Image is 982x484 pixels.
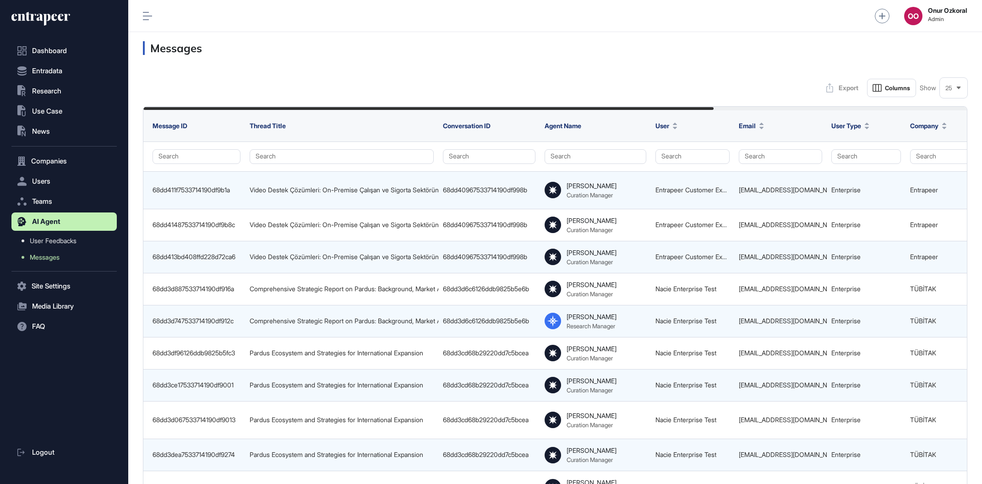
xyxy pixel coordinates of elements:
[443,149,535,164] button: Search
[831,451,901,458] div: Enterprise
[739,221,822,228] div: [EMAIL_ADDRESS][DOMAIN_NAME]
[11,102,117,120] button: Use Case
[928,16,967,22] span: Admin
[910,381,936,389] a: TÜBİTAK
[153,381,240,389] div: 68dd3ce17533714190df9001
[655,381,716,389] a: Nacie Enterprise Test
[831,381,901,389] div: Enterprise
[567,226,613,234] div: Curation Manager
[910,122,947,130] button: Company
[250,349,434,357] div: Pardus Ecosystem and Strategies for International Expansion
[32,449,55,456] span: Logout
[443,381,535,389] div: 68dd3cd68b29220dd7c5bcea
[443,285,535,293] div: 68dd3d6c6126ddb9825b5e6b
[831,285,901,293] div: Enterprise
[250,381,434,389] div: Pardus Ecosystem and Strategies for International Expansion
[910,416,936,424] a: TÜBİTAK
[11,317,117,336] button: FAQ
[153,285,240,293] div: 68dd3d887533714190df916a
[567,258,613,266] div: Curation Manager
[655,122,669,130] span: User
[739,381,822,389] div: [EMAIL_ADDRESS][DOMAIN_NAME]
[250,451,434,458] div: Pardus Ecosystem and Strategies for International Expansion
[567,313,616,321] div: [PERSON_NAME]
[567,412,616,419] div: [PERSON_NAME]
[739,285,822,293] div: [EMAIL_ADDRESS][DOMAIN_NAME]
[904,7,922,25] button: OO
[250,221,434,228] div: Video Destek Çözümleri: On-Premise Çalışan ve Sigorta Sektörüne Yönelik Kullanım Senaryoları
[910,349,936,357] a: TÜBİTAK
[443,451,535,458] div: 68dd3cd68b29220dd7c5bcea
[31,158,67,165] span: Companies
[250,253,434,261] div: Video Destek Çözümleri: On-Premise Çalışan ve Sigorta Sektörüne Yönelik Kullanım Senaryoları
[153,451,240,458] div: 68dd3dea7533714190df9274
[32,283,71,290] span: Site Settings
[910,122,938,130] span: Company
[32,47,67,54] span: Dashboard
[739,416,822,424] div: [EMAIL_ADDRESS][DOMAIN_NAME]
[567,182,616,190] div: [PERSON_NAME]
[655,221,747,228] a: Entrapeer Customer Experience
[920,84,936,92] span: Show
[910,451,936,458] a: TÜBİTAK
[32,67,62,75] span: Entradata
[910,186,938,194] a: Entrapeer
[11,42,117,60] a: Dashboard
[831,349,901,357] div: Enterprise
[153,253,240,261] div: 68dd413bd408ffd228d72ca6
[443,253,535,261] div: 68dd40967533714190df998b
[11,192,117,211] button: Teams
[655,149,730,164] button: Search
[655,122,677,130] button: User
[11,62,117,80] button: Entradata
[11,443,117,462] a: Logout
[831,149,901,164] button: Search
[831,122,869,130] button: User Type
[739,122,756,130] span: Email
[250,285,434,293] div: Comprehensive Strategic Report on Pardus: Background, Market Analysis, and Competitive Positionin...
[739,186,822,194] div: [EMAIL_ADDRESS][DOMAIN_NAME]
[739,122,764,130] button: Email
[250,122,286,130] span: Thread Title
[443,221,535,228] div: 68dd40967533714190df998b
[11,82,117,100] button: Research
[32,178,50,185] span: Users
[153,186,240,194] div: 68dd411f7533714190df9b1a
[567,421,613,429] div: Curation Manager
[567,377,616,385] div: [PERSON_NAME]
[11,172,117,190] button: Users
[567,191,613,199] div: Curation Manager
[11,297,117,315] button: Media Library
[928,7,967,14] strong: Onur Ozkoral
[11,122,117,141] button: News
[567,456,613,463] div: Curation Manager
[867,79,916,97] button: Columns
[143,41,967,55] h3: Messages
[443,416,535,424] div: 68dd3cd68b29220dd7c5bcea
[153,221,240,228] div: 68dd41487533714190df9b8c
[831,186,901,194] div: Enterprise
[250,186,434,194] div: Video Destek Çözümleri: On-Premise Çalışan ve Sigorta Sektörüne Yönelik Kullanım Senaryoları
[567,354,613,362] div: Curation Manager
[739,149,822,164] button: Search
[443,349,535,357] div: 68dd3cd68b29220dd7c5bcea
[545,149,646,164] button: Search
[250,317,434,325] div: Comprehensive Strategic Report on Pardus: Background, Market Analysis, and Competitive Positionin...
[739,317,822,325] div: [EMAIL_ADDRESS][DOMAIN_NAME]
[153,349,240,357] div: 68dd3df96126ddb9825b5fc3
[739,451,822,458] div: [EMAIL_ADDRESS][DOMAIN_NAME]
[11,212,117,231] button: AI Agent
[567,281,616,288] div: [PERSON_NAME]
[443,122,491,130] span: Conversation ID
[567,249,616,256] div: [PERSON_NAME]
[567,322,615,330] div: Research Manager
[32,303,74,310] span: Media Library
[655,317,716,325] a: Nacie Enterprise Test
[153,149,240,164] button: Search
[655,349,716,357] a: Nacie Enterprise Test
[153,122,187,130] span: Message ID
[910,221,938,228] a: Entrapeer
[32,108,62,115] span: Use Case
[32,128,50,135] span: News
[11,152,117,170] button: Companies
